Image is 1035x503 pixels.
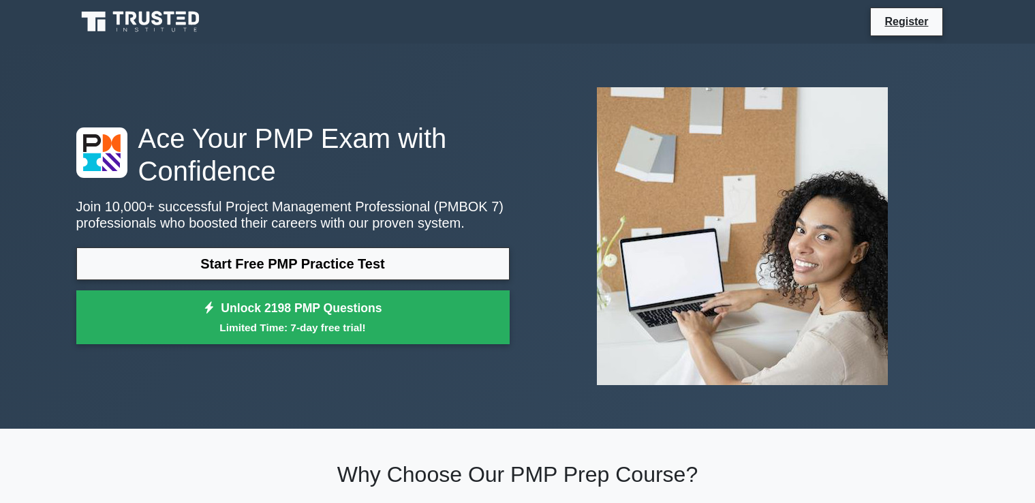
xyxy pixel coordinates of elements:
[76,461,959,487] h2: Why Choose Our PMP Prep Course?
[876,13,936,30] a: Register
[76,247,510,280] a: Start Free PMP Practice Test
[76,290,510,345] a: Unlock 2198 PMP QuestionsLimited Time: 7-day free trial!
[93,320,493,335] small: Limited Time: 7-day free trial!
[76,198,510,231] p: Join 10,000+ successful Project Management Professional (PMBOK 7) professionals who boosted their...
[76,122,510,187] h1: Ace Your PMP Exam with Confidence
